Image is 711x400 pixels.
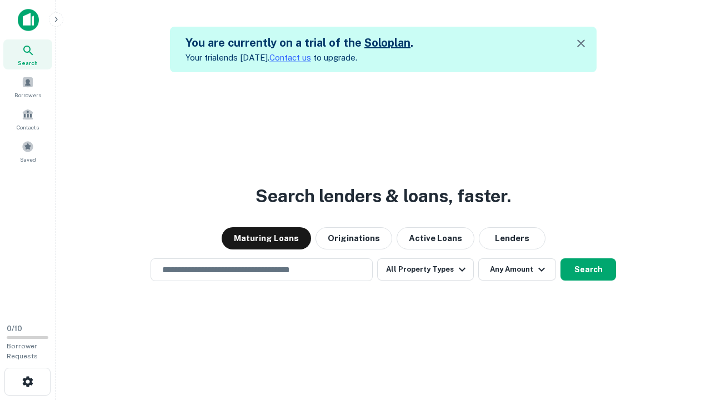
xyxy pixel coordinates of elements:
[478,258,556,281] button: Any Amount
[14,91,41,99] span: Borrowers
[3,104,52,134] a: Contacts
[3,72,52,102] a: Borrowers
[7,342,38,360] span: Borrower Requests
[7,324,22,333] span: 0 / 10
[17,123,39,132] span: Contacts
[316,227,392,249] button: Originations
[560,258,616,281] button: Search
[186,51,413,64] p: Your trial ends [DATE]. to upgrade.
[655,311,711,364] iframe: Chat Widget
[3,39,52,69] a: Search
[377,258,474,281] button: All Property Types
[3,136,52,166] a: Saved
[397,227,474,249] button: Active Loans
[364,36,410,49] a: Soloplan
[269,53,311,62] a: Contact us
[222,227,311,249] button: Maturing Loans
[18,58,38,67] span: Search
[479,227,545,249] button: Lenders
[20,155,36,164] span: Saved
[186,34,413,51] h5: You are currently on a trial of the .
[256,183,511,209] h3: Search lenders & loans, faster.
[18,9,39,31] img: capitalize-icon.png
